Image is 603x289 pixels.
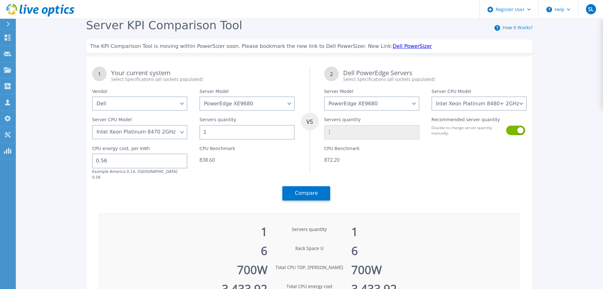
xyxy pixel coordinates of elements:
div: 700 W [99,257,267,276]
div: 872.20 [324,157,419,163]
label: CPU Benchmark [199,146,235,154]
div: Rack Space U [267,245,352,252]
label: Servers quantity [199,117,236,125]
tspan: VS [306,118,313,125]
span: The KPI Comparison Tool is moving within PowerSizer soon. Please bookmark the new link to Dell Po... [90,43,393,49]
label: Servers quantity [324,117,361,125]
div: Your current system [111,70,295,82]
label: Disable to change server quantity manually. [431,125,502,136]
div: 1 [351,219,520,238]
div: 1 [99,219,267,238]
div: Select Specifications (all sockets populated) [111,76,295,82]
label: Server Model [324,89,353,96]
div: 6 [99,238,267,257]
label: Server Model [199,89,229,96]
div: Dell PowerEdge Servers [343,70,527,82]
label: Server CPU Model [431,89,471,96]
input: 0.00 [92,154,187,168]
label: Recommended server quantity [431,117,500,125]
tspan: 1 [98,71,101,77]
div: 700 W [351,257,520,276]
label: CPU energy cost, per kWh [92,146,150,154]
div: Total CPU TDP, [PERSON_NAME] [267,264,352,271]
tspan: 2 [330,71,333,77]
label: Server CPU Model [92,117,132,125]
a: Dell PowerSizer [393,43,432,49]
div: Select Specifications (all sockets populated) [343,76,527,82]
span: Server KPI Comparison Tool [86,19,242,32]
label: Vendor [92,89,108,96]
button: Compare [282,186,330,200]
div: 838.60 [199,157,295,163]
span: SL [588,7,594,12]
a: How It Works? [503,24,533,30]
label: Example America 0.14, [GEOGRAPHIC_DATA] 0.56 [92,169,178,180]
div: Servers quantity [267,226,352,233]
div: 6 [351,238,520,257]
label: CPU Benchmark [324,146,360,154]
